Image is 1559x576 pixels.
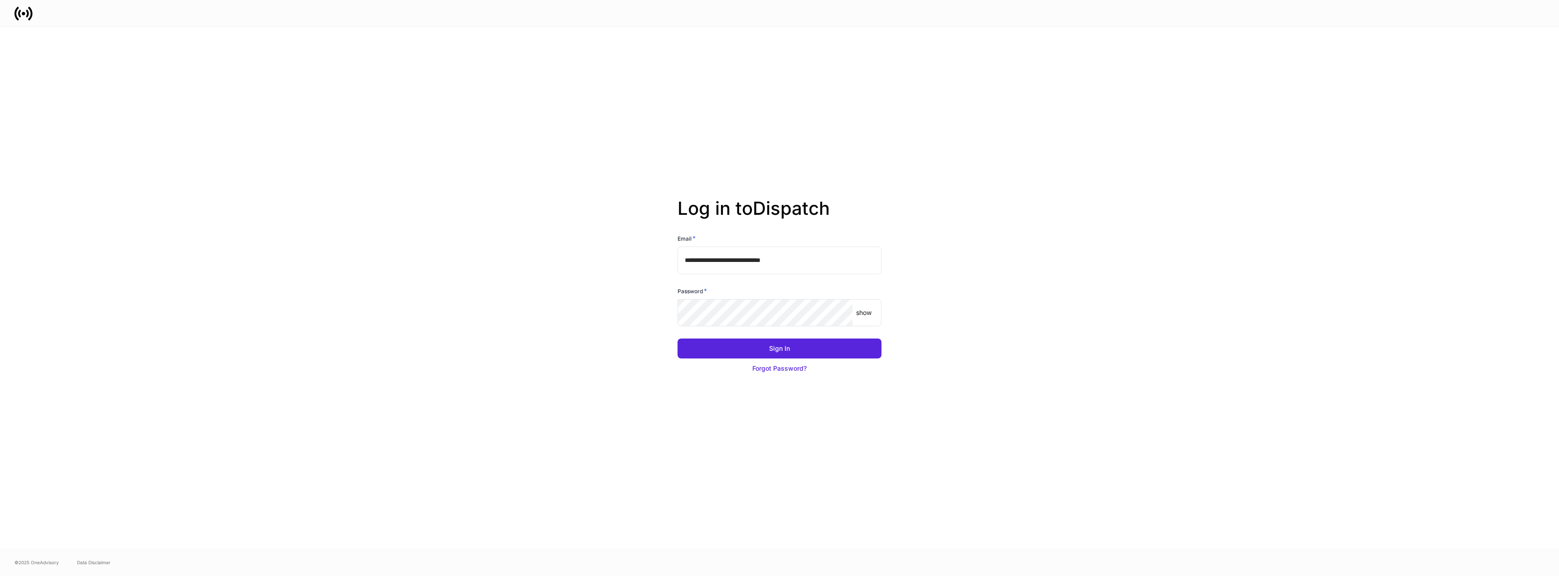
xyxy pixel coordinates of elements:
[678,286,707,295] h6: Password
[15,559,59,566] span: © 2025 OneAdvisory
[678,198,881,234] h2: Log in to Dispatch
[769,344,790,353] div: Sign In
[856,308,871,317] p: show
[77,559,111,566] a: Data Disclaimer
[752,364,807,373] div: Forgot Password?
[678,339,881,358] button: Sign In
[678,234,696,243] h6: Email
[678,358,881,378] button: Forgot Password?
